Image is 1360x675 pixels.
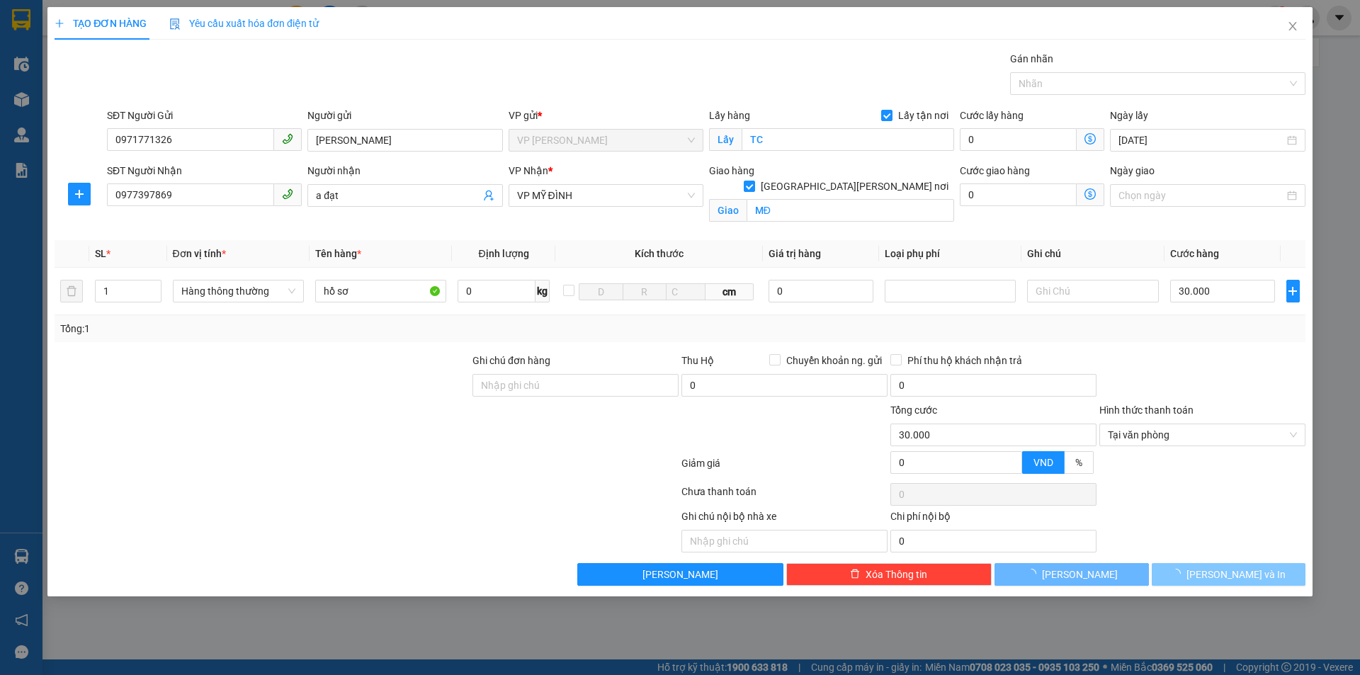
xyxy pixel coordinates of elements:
span: VP THANH CHƯƠNG [517,130,695,151]
span: Xóa Thông tin [866,567,927,582]
div: VP gửi [509,108,703,123]
div: Tổng: 1 [60,321,525,336]
span: % [1075,457,1082,468]
span: TẠO ĐƠN HÀNG [55,18,147,29]
div: SĐT Người Nhận [107,163,302,178]
span: VND [1033,457,1053,468]
button: Close [1273,7,1313,47]
span: [PERSON_NAME] và In [1186,567,1286,582]
input: C [666,283,705,300]
span: [PERSON_NAME] [642,567,718,582]
div: Người gửi [307,108,502,123]
input: 0 [769,280,874,302]
span: Chuyển khoản ng. gửi [781,353,888,368]
span: Lấy tận nơi [892,108,954,123]
span: plus [55,18,64,28]
span: loading [1171,569,1186,579]
label: Ghi chú đơn hàng [472,355,550,366]
span: dollar-circle [1084,188,1096,200]
span: Lấy [709,128,742,151]
span: plus [69,188,90,200]
span: Giá trị hàng [769,248,821,259]
input: VD: Bàn, Ghế [315,280,446,302]
input: Giao tận nơi [747,199,954,222]
input: Nhập ghi chú [681,530,888,552]
input: R [623,283,667,300]
button: plus [1286,280,1300,302]
span: VP Nhận [509,165,548,176]
span: user-add [483,190,494,201]
span: plus [1287,285,1299,297]
img: icon [169,18,181,30]
span: phone [282,188,293,200]
span: SL [95,248,106,259]
span: Tên hàng [315,248,361,259]
span: VP MỸ ĐÌNH [517,185,695,206]
th: Loại phụ phí [879,240,1021,268]
input: Cước lấy hàng [960,128,1077,151]
span: close [1287,21,1298,32]
span: Tổng cước [890,404,937,416]
input: Ghi chú đơn hàng [472,374,679,397]
span: phone [282,133,293,144]
label: Cước giao hàng [960,165,1030,176]
div: Chưa thanh toán [680,484,889,509]
span: Hàng thông thường [181,280,295,302]
span: kg [535,280,550,302]
input: Cước giao hàng [960,183,1077,206]
span: Cước hàng [1170,248,1219,259]
button: delete [60,280,83,302]
span: delete [850,569,860,580]
th: Ghi chú [1021,240,1164,268]
span: Định lượng [478,248,528,259]
div: SĐT Người Gửi [107,108,302,123]
label: Hình thức thanh toán [1099,404,1194,416]
div: Ghi chú nội bộ nhà xe [681,509,888,530]
span: Yêu cầu xuất hóa đơn điện tử [169,18,319,29]
div: Giảm giá [680,455,889,480]
button: [PERSON_NAME] và In [1152,563,1305,586]
button: plus [68,183,91,205]
span: Phí thu hộ khách nhận trả [902,353,1028,368]
label: Ngày lấy [1110,110,1148,121]
input: Lấy tận nơi [742,128,954,151]
input: Ngày lấy [1118,132,1283,148]
span: Tại văn phòng [1108,424,1297,446]
div: Chi phí nội bộ [890,509,1096,530]
button: [PERSON_NAME] [994,563,1148,586]
input: D [579,283,623,300]
span: Giao [709,199,747,222]
span: loading [1026,569,1042,579]
input: Ghi Chú [1027,280,1158,302]
span: Thu Hộ [681,355,714,366]
div: Người nhận [307,163,502,178]
span: Đơn vị tính [173,248,226,259]
span: cm [705,283,754,300]
label: Ngày giao [1110,165,1155,176]
label: Cước lấy hàng [960,110,1024,121]
input: Ngày giao [1118,188,1283,203]
span: dollar-circle [1084,133,1096,144]
span: Giao hàng [709,165,754,176]
button: deleteXóa Thông tin [786,563,992,586]
span: Kích thước [635,248,684,259]
label: Gán nhãn [1010,53,1053,64]
button: [PERSON_NAME] [577,563,783,586]
span: [GEOGRAPHIC_DATA][PERSON_NAME] nơi [755,178,954,194]
span: Lấy hàng [709,110,750,121]
span: [PERSON_NAME] [1042,567,1118,582]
